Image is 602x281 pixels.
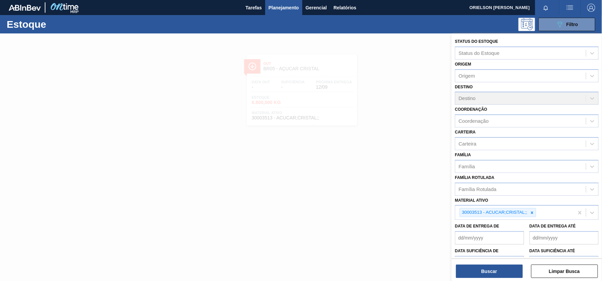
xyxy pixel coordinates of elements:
[587,4,595,12] img: Logout
[530,231,599,245] input: dd/mm/yyyy
[455,85,473,89] label: Destino
[459,186,496,192] div: Família Rotulada
[455,39,498,44] label: Status do Estoque
[455,224,499,228] label: Data de Entrega de
[459,141,476,147] div: Carteira
[455,175,494,180] label: Família Rotulada
[306,4,327,12] span: Gerencial
[269,4,299,12] span: Planejamento
[459,164,475,169] div: Família
[566,4,574,12] img: userActions
[530,224,576,228] label: Data de Entrega até
[455,249,499,253] label: Data suficiência de
[455,130,476,134] label: Carteira
[7,20,106,28] h1: Estoque
[530,256,599,269] input: dd/mm/yyyy
[455,231,524,245] input: dd/mm/yyyy
[455,198,488,203] label: Material ativo
[9,5,41,11] img: TNhmsLtSVTkK8tSr43FrP2fwEKptu5GPRR3wAAAABJRU5ErkJggg==
[455,256,524,269] input: dd/mm/yyyy
[334,4,356,12] span: Relatórios
[539,18,595,31] button: Filtro
[459,73,475,79] div: Origem
[459,50,500,56] div: Status do Estoque
[459,118,489,124] div: Coordenação
[567,22,578,27] span: Filtro
[535,3,557,12] button: Notificações
[455,153,471,157] label: Família
[460,208,529,217] div: 30003513 - ACUCAR;CRISTAL;;
[530,249,575,253] label: Data suficiência até
[246,4,262,12] span: Tarefas
[455,62,471,67] label: Origem
[518,18,535,31] div: Pogramando: nenhum usuário selecionado
[455,107,487,112] label: Coordenação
